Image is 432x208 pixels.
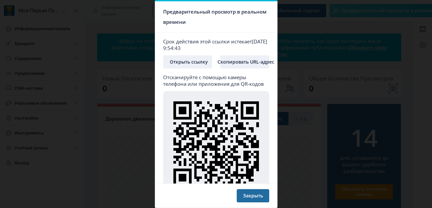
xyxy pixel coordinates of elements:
[163,38,269,51] p: Срок действия этой ссылки истекает
[237,189,269,202] button: Закрыть
[163,74,269,87] p: Отсканируйте с помощью камеры телефона или приложения для QR-кодов
[220,55,269,69] button: Скопировать URL-адрес
[163,7,269,27] span: Предварительный просмотр в реальном времени
[163,38,267,51] span: [DATE] 9:54:43
[163,55,212,69] a: Открыть ссылку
